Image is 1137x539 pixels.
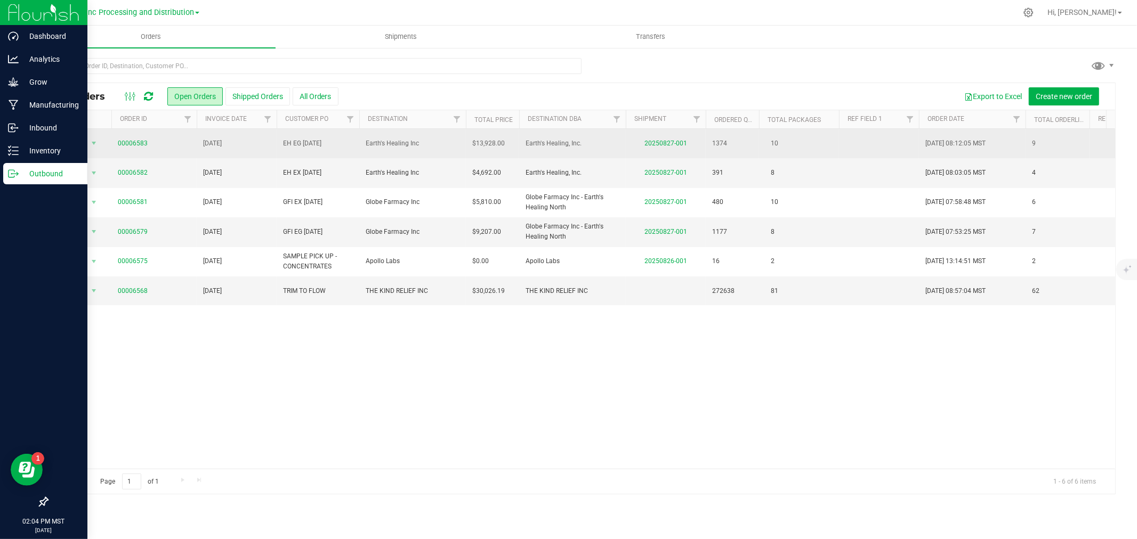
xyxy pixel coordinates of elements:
[526,138,619,149] span: Earth's Healing, Inc.
[8,168,19,179] inline-svg: Outbound
[644,198,687,206] a: 20250827-001
[118,138,148,149] a: 00006583
[47,58,582,74] input: Search Order ID, Destination, Customer PO...
[11,454,43,486] iframe: Resource center
[1032,286,1039,296] span: 62
[283,251,353,272] span: SAMPLE PICK UP - CONCENTRATES
[712,138,727,149] span: 1374
[259,110,277,128] a: Filter
[901,110,919,128] a: Filter
[1036,92,1092,101] span: Create new order
[8,123,19,133] inline-svg: Inbound
[448,110,466,128] a: Filter
[1098,115,1133,123] a: Ref Field 2
[644,169,687,176] a: 20250827-001
[87,166,101,181] span: select
[87,254,101,269] span: select
[1032,256,1036,266] span: 2
[118,168,148,178] a: 00006582
[474,116,513,124] a: Total Price
[8,100,19,110] inline-svg: Manufacturing
[712,168,723,178] span: 391
[472,138,505,149] span: $13,928.00
[118,197,148,207] a: 00006581
[1022,7,1035,18] div: Manage settings
[366,168,459,178] span: Earth's Healing Inc
[31,452,44,465] iframe: Resource center unread badge
[87,195,101,210] span: select
[283,138,353,149] span: EH EG [DATE]
[8,77,19,87] inline-svg: Grow
[928,115,964,123] a: Order Date
[1045,473,1104,489] span: 1 - 6 of 6 items
[19,121,83,134] p: Inbound
[526,256,619,266] span: Apollo Labs
[19,30,83,43] p: Dashboard
[5,526,83,534] p: [DATE]
[31,8,194,17] span: Globe Farmacy Inc Processing and Distribution
[622,32,680,42] span: Transfers
[366,197,459,207] span: Globe Farmacy Inc
[472,286,505,296] span: $30,026.19
[126,32,175,42] span: Orders
[712,227,727,237] span: 1177
[526,26,776,48] a: Transfers
[19,167,83,180] p: Outbound
[366,138,459,149] span: Earth's Healing Inc
[283,168,353,178] span: EH EX [DATE]
[5,517,83,526] p: 02:04 PM MST
[118,227,148,237] a: 00006579
[1032,227,1036,237] span: 7
[925,168,986,178] span: [DATE] 08:03:05 MST
[8,145,19,156] inline-svg: Inventory
[225,87,290,105] button: Shipped Orders
[688,110,706,128] a: Filter
[925,138,986,149] span: [DATE] 08:12:05 MST
[714,116,755,124] a: Ordered qty
[283,286,353,296] span: TRIM TO FLOW
[179,110,197,128] a: Filter
[285,115,328,123] a: Customer PO
[120,115,147,123] a: Order ID
[526,168,619,178] span: Earth's Healing, Inc.
[765,283,784,299] span: 81
[366,256,459,266] span: Apollo Labs
[203,138,222,149] span: [DATE]
[167,87,223,105] button: Open Orders
[203,168,222,178] span: [DATE]
[19,99,83,111] p: Manufacturing
[91,473,168,490] span: Page of 1
[1008,110,1026,128] a: Filter
[765,224,780,240] span: 8
[26,26,276,48] a: Orders
[1034,116,1092,124] a: Total Orderlines
[768,116,821,124] a: Total Packages
[1032,197,1036,207] span: 6
[765,254,780,269] span: 2
[366,286,459,296] span: THE KIND RELIEF INC
[122,473,141,490] input: 1
[528,115,582,123] a: Destination DBA
[276,26,526,48] a: Shipments
[19,144,83,157] p: Inventory
[472,227,501,237] span: $9,207.00
[712,256,720,266] span: 16
[366,227,459,237] span: Globe Farmacy Inc
[8,31,19,42] inline-svg: Dashboard
[765,136,784,151] span: 10
[203,227,222,237] span: [DATE]
[283,197,353,207] span: GFI EX [DATE]
[203,256,222,266] span: [DATE]
[293,87,338,105] button: All Orders
[712,286,735,296] span: 272638
[19,53,83,66] p: Analytics
[925,256,986,266] span: [DATE] 13:14:51 MST
[370,32,431,42] span: Shipments
[765,165,780,181] span: 8
[644,228,687,235] a: 20250827-001
[118,286,148,296] a: 00006568
[87,283,101,298] span: select
[368,115,408,123] a: Destination
[608,110,626,128] a: Filter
